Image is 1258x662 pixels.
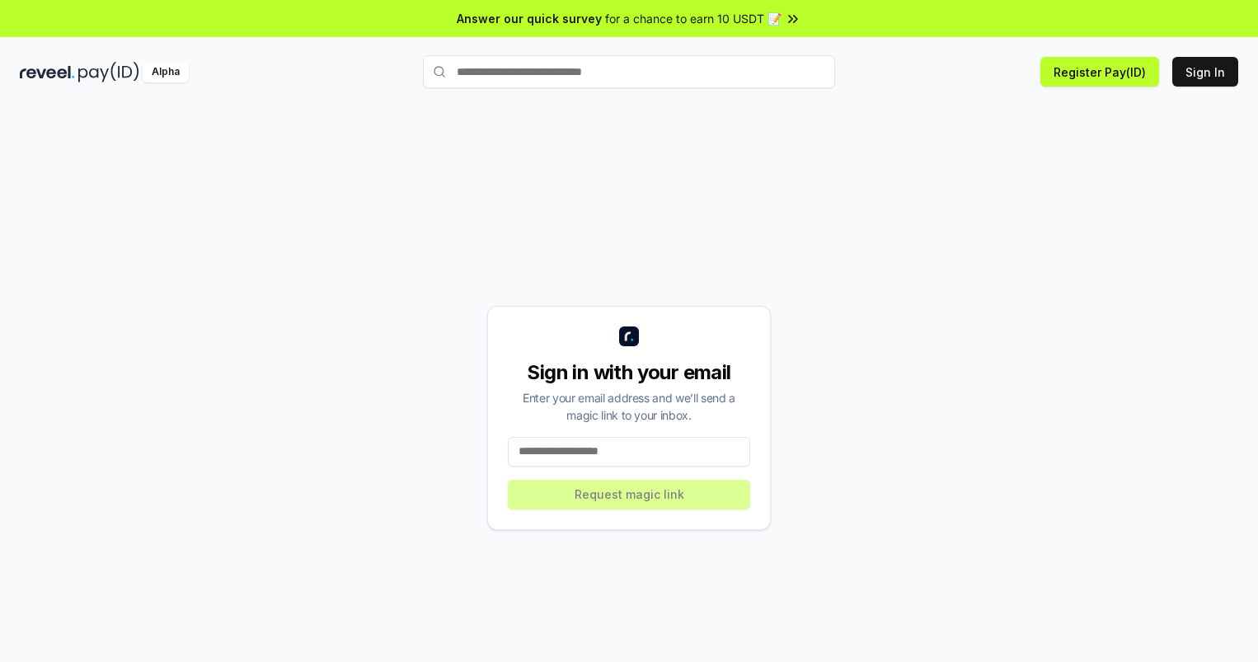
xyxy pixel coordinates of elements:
img: reveel_dark [20,62,75,82]
div: Sign in with your email [508,359,750,386]
img: pay_id [78,62,139,82]
div: Alpha [143,62,189,82]
button: Register Pay(ID) [1040,57,1159,87]
div: Enter your email address and we’ll send a magic link to your inbox. [508,389,750,424]
img: logo_small [619,326,639,346]
span: Answer our quick survey [457,10,602,27]
span: for a chance to earn 10 USDT 📝 [605,10,782,27]
button: Sign In [1172,57,1238,87]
